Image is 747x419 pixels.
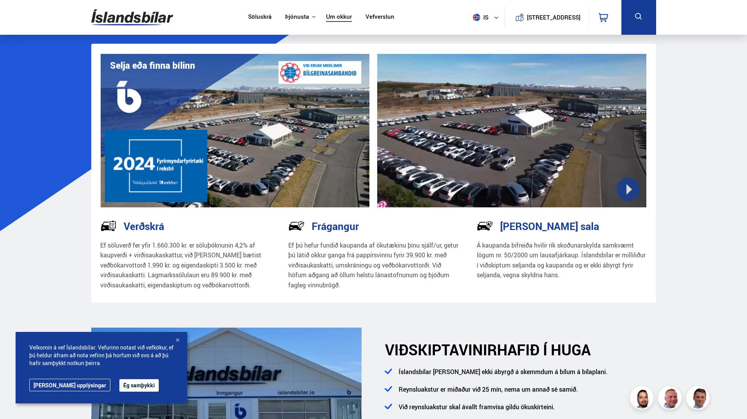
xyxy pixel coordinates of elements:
img: FbJEzSuNWCJXmdc-.webp [687,387,711,411]
li: Við reynsluakstur skal ávallt framvísa gildu ökuskírteini. [395,401,656,419]
img: nhp88E3Fdnt1Opn2.png [631,387,655,411]
a: Um okkur [326,13,352,21]
h1: Selja eða finna bílinn [110,60,195,71]
li: Íslandsbílar [PERSON_NAME] ekki ábyrgð á skemmdum á bílum á bílaplani. [395,366,656,384]
button: is [470,6,505,29]
a: [STREET_ADDRESS] [509,6,585,29]
a: Vefverslun [366,13,394,21]
button: [STREET_ADDRESS] [530,14,578,21]
img: G0Ugv5HjCgRt.svg [91,5,173,30]
span: Velkomin á vef Íslandsbílar. Vefurinn notast við vefkökur, ef þú heldur áfram að nota vefinn þá h... [29,344,174,367]
img: eKx6w-_Home_640_.png [101,54,370,207]
a: Söluskrá [248,13,271,21]
p: Ef söluverð fer yfir 1.660.300 kr. er söluþóknunin 4,2% af kaupverði + virðisaukaskattur, við [PE... [100,241,271,291]
button: Ég samþykki [119,379,159,392]
span: VIÐSKIPTAVINIR [385,340,497,360]
li: Reynsluakstur er miðaður við 25 mín, nema um annað sé samið. [395,384,656,401]
img: tr5P-W3DuiFaO7aO.svg [100,218,117,234]
p: Á kaupanda bifreiða hvílir rík skoðunarskylda samkvæmt lögum nr. 50/2000 um lausafjárkaup. Ísland... [477,241,647,280]
a: [PERSON_NAME] upplýsingar [29,379,110,391]
h3: [PERSON_NAME] sala [500,220,599,232]
button: Þjónusta [285,13,309,21]
img: NP-R9RrMhXQFCiaa.svg [288,218,305,234]
p: Ef þú hefur fundið kaupanda af ökutækinu þínu sjálf/ur, getur þú látið okkur ganga frá pappírsvin... [288,241,459,291]
span: is [470,14,489,21]
img: -Svtn6bYgwAsiwNX.svg [477,218,493,234]
h3: Frágangur [312,220,359,232]
img: svg+xml;base64,PHN2ZyB4bWxucz0iaHR0cDovL3d3dy53My5vcmcvMjAwMC9zdmciIHdpZHRoPSI1MTIiIGhlaWdodD0iNT... [473,14,480,21]
img: siFngHWaQ9KaOqBr.png [659,387,683,411]
h2: HAFIÐ Í HUGA [385,341,656,358]
h3: Verðskrá [124,220,164,232]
